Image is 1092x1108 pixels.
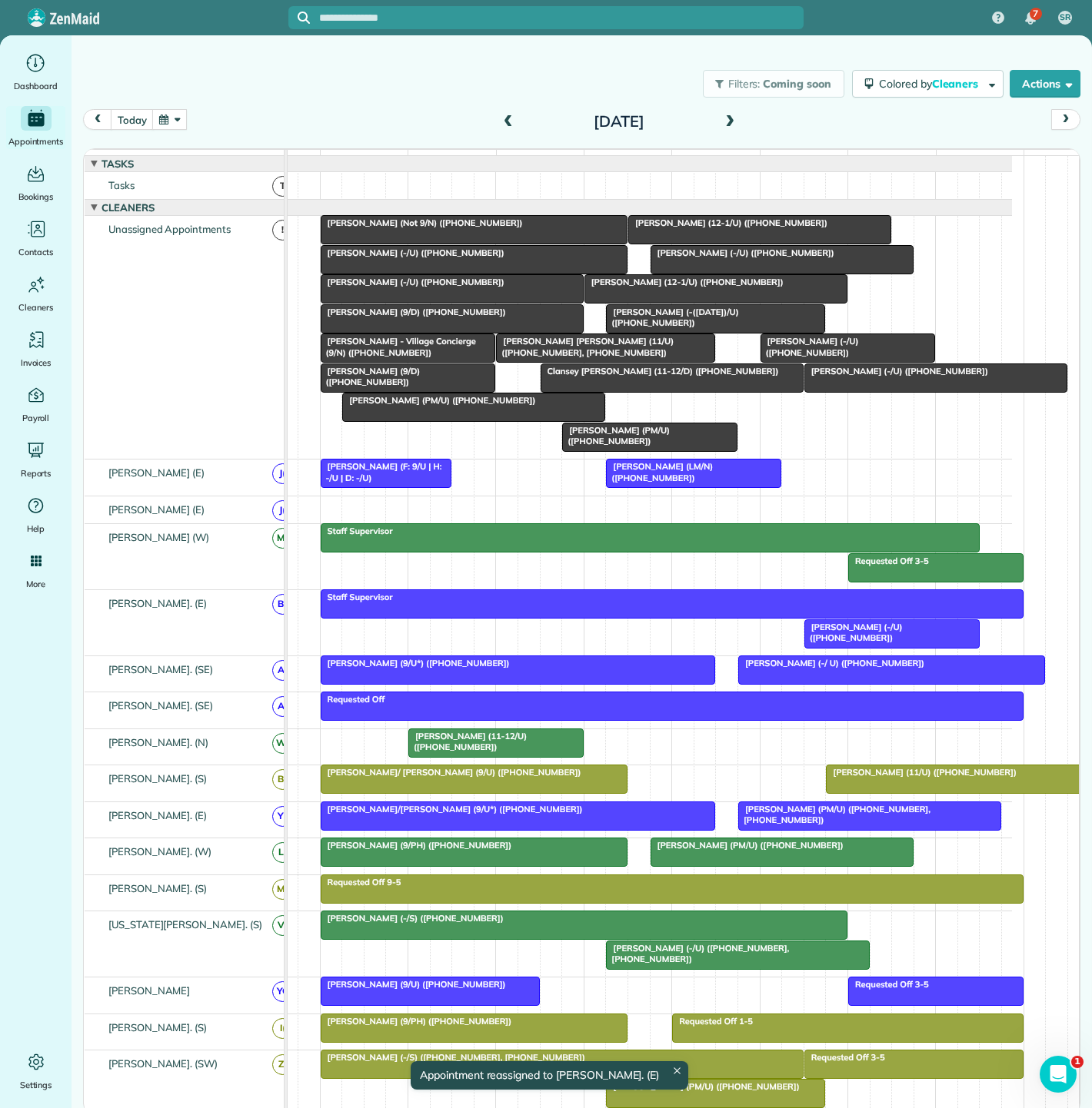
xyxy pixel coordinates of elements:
span: ! [272,220,293,241]
span: Coming soon [763,77,832,91]
span: [PERSON_NAME]. (S) [105,882,210,894]
span: 9am [321,153,349,165]
span: [PERSON_NAME]. (E) [105,809,210,821]
span: [PERSON_NAME] (9/D) ([PHONE_NUMBER]) [320,307,507,317]
span: [PERSON_NAME] (LM/N) ([PHONE_NUMBER]) [605,461,713,483]
span: YC [272,981,293,1002]
span: [PERSON_NAME] (-/U) ([PHONE_NUMBER]) [804,366,989,377]
span: J( [272,463,293,484]
iframe: Intercom live chat [1040,1056,1077,1093]
span: [PERSON_NAME] (F: 9/U | H: -/U | D: -/U) [320,461,442,483]
span: [PERSON_NAME] (9/U) ([PHONE_NUMBER]) [320,979,507,990]
span: [PERSON_NAME] (-/U) ([PHONE_NUMBER]) [760,336,859,357]
span: B( [272,769,293,790]
span: M( [272,879,293,900]
span: [PERSON_NAME] (-([DATE])/U) ([PHONE_NUMBER]) [605,307,738,328]
span: 2pm [761,153,787,165]
a: Settings [6,1050,65,1093]
span: Settings [20,1077,52,1093]
span: [PERSON_NAME] (W) [105,531,212,543]
span: Reports [21,466,52,481]
button: today [111,109,153,130]
div: Appointment reassigned to [PERSON_NAME]. (E) [411,1061,688,1090]
span: [PERSON_NAME]. (W) [105,845,215,858]
span: [PERSON_NAME] (-/S) ([PHONE_NUMBER], [PHONE_NUMBER]) [320,1052,586,1063]
span: [PERSON_NAME] (12-1/U) ([PHONE_NUMBER]) [628,217,828,228]
span: Tasks [98,158,137,170]
span: Filters: [728,77,761,91]
svg: Focus search [298,12,310,24]
span: [PERSON_NAME]. (E) [105,597,210,609]
span: W( [272,733,293,754]
span: [PERSON_NAME] (PM/U) ([PHONE_NUMBER]) [561,425,670,446]
span: Clansey [PERSON_NAME] (11-12/D) ([PHONE_NUMBER]) [540,366,780,377]
span: Help [27,521,45,536]
span: Cleaners [18,300,53,315]
a: Cleaners [6,272,65,315]
span: B( [272,594,293,615]
span: [PERSON_NAME]/[PERSON_NAME] (9/U*) ([PHONE_NUMBER]) [320,804,584,814]
a: Appointments [6,106,65,149]
span: Requested Off 3-5 [847,979,930,990]
span: [PERSON_NAME]. (S) [105,1021,210,1033]
span: Z( [272,1054,293,1075]
span: 1 [1071,1056,1084,1068]
span: Requested Off 3-5 [804,1052,886,1063]
span: 4pm [937,153,964,165]
span: [PERSON_NAME] (PM/U) ([PHONE_NUMBER]) [650,840,844,851]
a: Contacts [6,217,65,260]
span: Requested Off 1-5 [671,1016,754,1027]
span: I( [272,1018,293,1039]
span: [PERSON_NAME] (-/ U) ([PHONE_NUMBER]) [737,658,925,668]
span: [PERSON_NAME] (-/U) ([PHONE_NUMBER]) [650,247,835,258]
span: Y( [272,806,293,827]
span: [PERSON_NAME]. (S) [105,772,210,785]
span: [PERSON_NAME] (-/U) ([PHONE_NUMBER]) [320,277,505,287]
span: 7 [1033,8,1038,20]
span: [PERSON_NAME] (11-12/U) ([PHONE_NUMBER]) [408,731,527,752]
span: [PERSON_NAME] (-/S) ([PHONE_NUMBER]) [320,913,504,924]
span: T [272,176,293,197]
span: Unassigned Appointments [105,223,234,235]
span: [PERSON_NAME] (-/U) ([PHONE_NUMBER], [PHONE_NUMBER]) [605,943,789,964]
button: prev [83,109,112,130]
span: Requested Off 9-5 [320,877,402,887]
span: [PERSON_NAME] (9/D) ([PHONE_NUMBER]) [320,366,421,387]
button: Focus search [288,12,310,24]
span: [PERSON_NAME] (9/PH) ([PHONE_NUMBER]) [320,840,513,851]
span: M( [272,528,293,549]
span: Colored by [879,77,984,91]
span: A( [272,660,293,681]
span: [PERSON_NAME] (-/U) ([PHONE_NUMBER]) [320,247,505,258]
span: [PERSON_NAME] (-/U) ([PHONE_NUMBER]) [804,622,903,643]
span: [PERSON_NAME]. (SE) [105,699,216,712]
span: J( [272,500,293,521]
a: Bookings [6,161,65,204]
span: Staff Supervisor [320,526,394,536]
a: Help [6,493,65,536]
button: next [1051,109,1080,130]
span: Bookings [18,189,54,204]
span: [PERSON_NAME] (E) [105,503,208,516]
span: [PERSON_NAME]. (SW) [105,1057,221,1070]
a: Reports [6,438,65,481]
span: 10am [408,153,443,165]
span: V( [272,915,293,936]
span: [PERSON_NAME] (9/PH) ([PHONE_NUMBER]) [320,1016,513,1027]
span: [PERSON_NAME]. (N) [105,736,211,748]
span: [US_STATE][PERSON_NAME]. (S) [105,918,265,931]
span: [PERSON_NAME] (PM/U) ([PHONE_NUMBER]) [341,395,536,406]
span: L( [272,842,293,863]
span: [PERSON_NAME] [PERSON_NAME] (11/U) ([PHONE_NUMBER], [PHONE_NUMBER]) [495,336,674,357]
span: [PERSON_NAME] (PM/U) ([PHONE_NUMBER]) [605,1081,800,1092]
span: [PERSON_NAME]. (SE) [105,663,216,675]
span: 3pm [848,153,875,165]
span: Contacts [18,244,53,260]
button: Actions [1010,70,1080,98]
span: Dashboard [14,78,58,94]
h2: [DATE] [523,113,715,130]
span: [PERSON_NAME]/ [PERSON_NAME] (9/U) ([PHONE_NUMBER]) [320,767,582,778]
span: SR [1060,12,1070,24]
span: A( [272,696,293,717]
span: Tasks [105,179,138,191]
